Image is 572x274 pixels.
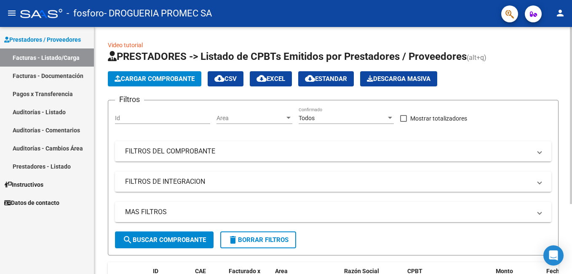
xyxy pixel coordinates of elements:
[115,141,551,161] mat-expansion-panel-header: FILTROS DEL COMPROBANTE
[257,73,267,83] mat-icon: cloud_download
[115,75,195,83] span: Cargar Comprobante
[467,54,486,62] span: (alt+q)
[367,75,430,83] span: Descarga Masiva
[214,75,237,83] span: CSV
[108,42,143,48] a: Video tutorial
[543,245,564,266] div: Open Intercom Messenger
[125,147,531,156] mat-panel-title: FILTROS DEL COMPROBANTE
[123,236,206,244] span: Buscar Comprobante
[360,71,437,86] button: Descarga Masiva
[123,235,133,245] mat-icon: search
[125,207,531,217] mat-panel-title: MAS FILTROS
[228,236,289,244] span: Borrar Filtros
[104,4,212,23] span: - DROGUERIA PROMEC SA
[228,235,238,245] mat-icon: delete
[4,180,43,189] span: Instructivos
[67,4,104,23] span: - fosforo
[4,198,59,207] span: Datos de contacto
[208,71,243,86] button: CSV
[257,75,285,83] span: EXCEL
[305,73,315,83] mat-icon: cloud_download
[555,8,565,18] mat-icon: person
[214,73,225,83] mat-icon: cloud_download
[220,231,296,248] button: Borrar Filtros
[299,115,315,121] span: Todos
[360,71,437,86] app-download-masive: Descarga masiva de comprobantes (adjuntos)
[7,8,17,18] mat-icon: menu
[108,51,467,62] span: PRESTADORES -> Listado de CPBTs Emitidos por Prestadores / Proveedores
[305,75,347,83] span: Estandar
[125,177,531,186] mat-panel-title: FILTROS DE INTEGRACION
[217,115,285,122] span: Area
[410,113,467,124] span: Mostrar totalizadores
[115,202,551,222] mat-expansion-panel-header: MAS FILTROS
[115,94,144,105] h3: Filtros
[298,71,354,86] button: Estandar
[115,231,214,248] button: Buscar Comprobante
[250,71,292,86] button: EXCEL
[115,172,551,192] mat-expansion-panel-header: FILTROS DE INTEGRACION
[4,35,81,44] span: Prestadores / Proveedores
[108,71,201,86] button: Cargar Comprobante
